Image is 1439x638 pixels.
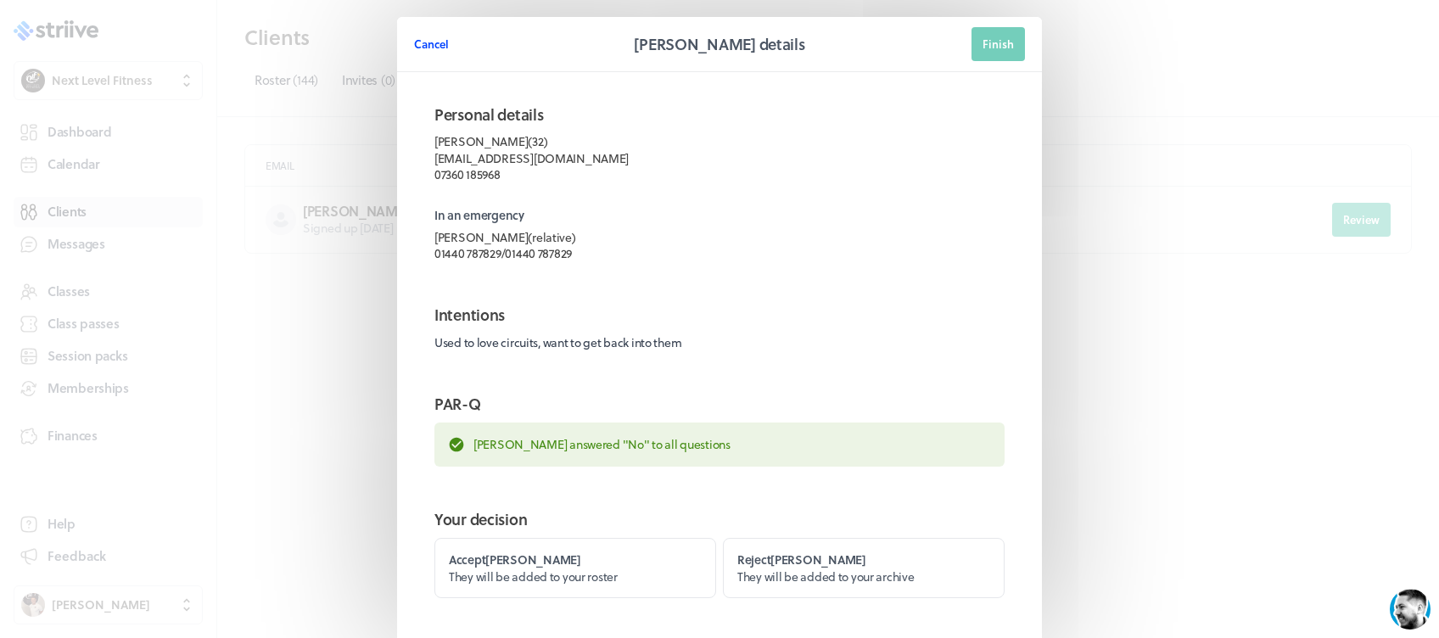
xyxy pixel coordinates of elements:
[434,166,1005,183] p: 07360 185968
[434,133,1005,150] p: [PERSON_NAME] ( 32 )
[434,150,1005,167] p: [EMAIL_ADDRESS][DOMAIN_NAME]
[983,36,1014,52] span: Finish
[737,551,866,568] strong: Reject [PERSON_NAME]
[414,36,449,52] span: Cancel
[265,523,288,537] g: />
[51,10,318,45] div: US[PERSON_NAME]Typically replies in a few minutes
[434,207,1005,224] label: In an emergency
[434,507,1005,531] h2: Your decision
[434,303,1005,327] h2: Intentions
[473,436,991,453] h3: [PERSON_NAME] answered "No" to all questions
[449,551,581,568] strong: Accept [PERSON_NAME]
[258,507,294,555] button: />GIF
[414,27,449,61] button: Cancel
[449,568,618,585] span: They will be added to your roster
[94,10,243,29] div: [PERSON_NAME]
[270,526,283,534] tspan: GIF
[434,103,1005,126] h2: Personal details
[634,32,804,56] h2: [PERSON_NAME] details
[94,31,243,42] div: Typically replies in a few minutes
[434,229,1005,246] p: [PERSON_NAME] ( relative )
[51,12,81,42] img: US
[971,27,1025,61] button: Finish
[434,245,1005,262] p: 01440 787829 / 01440 787829
[434,392,1005,416] h2: PAR-Q
[737,568,914,585] span: They will be added to your archive
[434,333,1005,351] p: Used to love circuits, want to get back into them
[1390,589,1431,630] iframe: gist-messenger-bubble-iframe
